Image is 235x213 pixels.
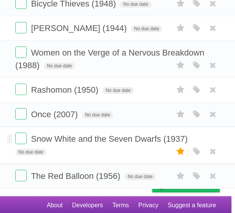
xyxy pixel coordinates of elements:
span: Rashomon (1950) [31,85,100,95]
label: Star task [173,145,188,158]
a: Privacy [138,198,158,213]
span: Buy me a coffee [168,179,216,192]
label: Star task [173,170,188,182]
span: No due date [44,62,75,69]
span: The Red Balloon (1956) [31,171,122,181]
label: Done [15,22,27,33]
span: [PERSON_NAME] (1944) [31,23,129,33]
label: Star task [173,59,188,72]
span: No due date [120,1,151,8]
span: No due date [82,111,113,118]
label: Done [15,46,27,58]
span: No due date [131,25,162,32]
label: Done [15,84,27,95]
label: Star task [173,22,188,34]
label: Done [15,170,27,181]
label: Star task [173,84,188,96]
label: Star task [173,108,188,121]
span: No due date [102,87,133,94]
span: Women on the Verge of a Nervous Breakdown (1988) [15,48,204,70]
a: Suggest a feature [168,198,216,213]
a: About [47,198,63,213]
a: Developers [72,198,103,213]
span: No due date [15,149,46,156]
a: Terms [112,198,129,213]
label: Done [15,108,27,120]
span: Once (2007) [31,110,79,119]
span: Snow White and the Seven Dwarfs (1937) [31,134,190,144]
label: Done [15,133,27,144]
span: No due date [125,173,156,180]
